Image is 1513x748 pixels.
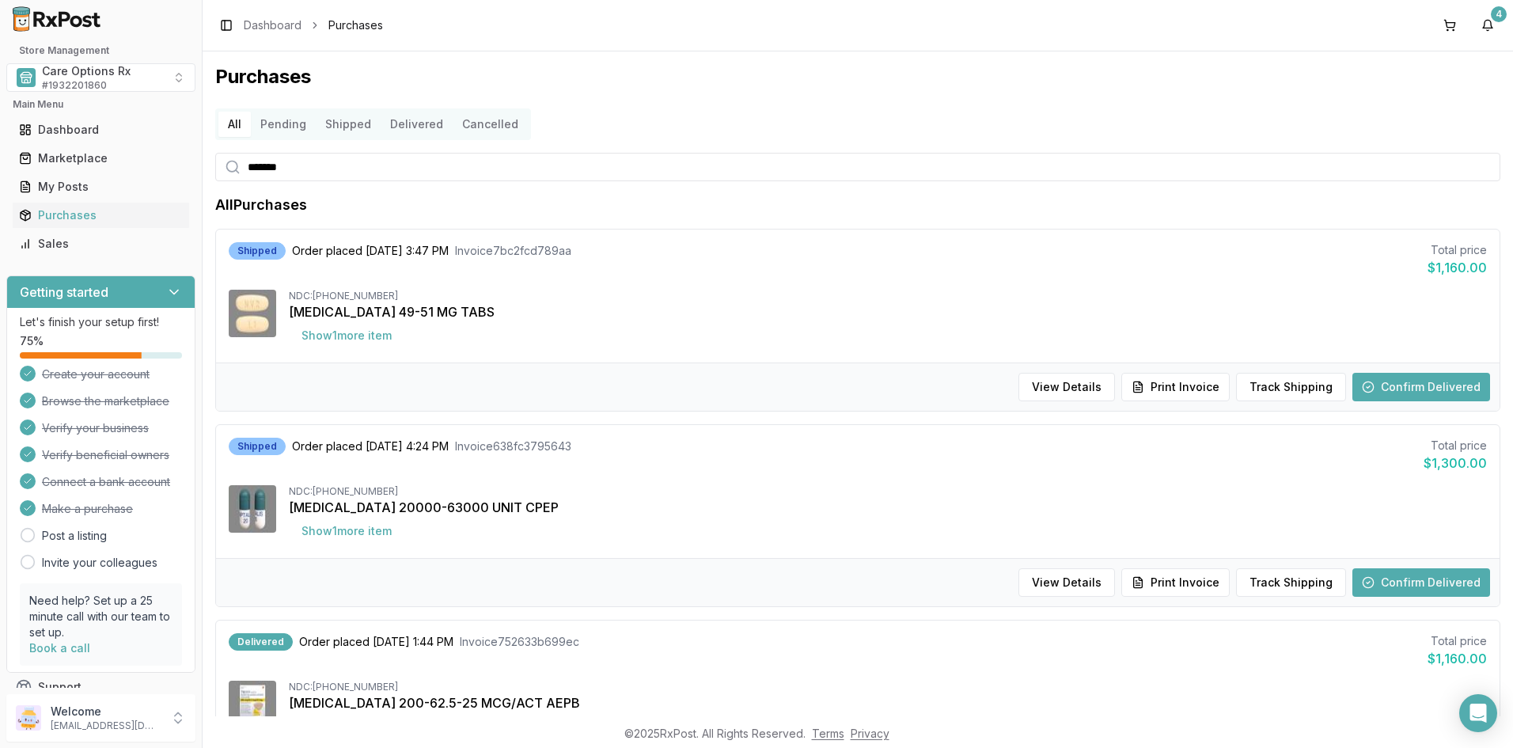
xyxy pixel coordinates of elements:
[13,230,189,258] a: Sales
[292,243,449,259] span: Order placed [DATE] 3:47 PM
[316,112,381,137] button: Shipped
[218,112,251,137] button: All
[1428,633,1487,649] div: Total price
[42,528,107,544] a: Post a listing
[289,712,404,741] button: Show1more item
[381,112,453,137] button: Delivered
[229,242,286,260] div: Shipped
[6,117,195,142] button: Dashboard
[215,194,307,216] h1: All Purchases
[13,173,189,201] a: My Posts
[1121,568,1230,597] button: Print Invoice
[1352,568,1490,597] button: Confirm Delivered
[851,727,889,740] a: Privacy
[42,366,150,382] span: Create your account
[42,420,149,436] span: Verify your business
[1428,649,1487,668] div: $1,160.00
[42,63,131,79] span: Care Options Rx
[229,290,276,337] img: Entresto 49-51 MG TABS
[29,593,173,640] p: Need help? Set up a 25 minute call with our team to set up.
[51,704,161,720] p: Welcome
[251,112,316,137] button: Pending
[1236,373,1346,401] button: Track Shipping
[289,517,404,545] button: Show1more item
[229,438,286,455] div: Shipped
[13,144,189,173] a: Marketplace
[13,98,189,111] h2: Main Menu
[42,474,170,490] span: Connect a bank account
[51,720,161,732] p: [EMAIL_ADDRESS][DOMAIN_NAME]
[42,447,169,463] span: Verify beneficial owners
[289,290,1487,302] div: NDC: [PHONE_NUMBER]
[289,321,404,350] button: Show1more item
[1424,454,1487,473] div: $1,300.00
[1428,258,1487,277] div: $1,160.00
[289,681,1487,693] div: NDC: [PHONE_NUMBER]
[460,634,579,650] span: Invoice 752633b699ec
[19,236,183,252] div: Sales
[29,641,90,655] a: Book a call
[42,555,157,571] a: Invite your colleagues
[244,17,383,33] nav: breadcrumb
[1491,6,1507,22] div: 4
[20,283,108,302] h3: Getting started
[453,112,528,137] button: Cancelled
[1424,438,1487,454] div: Total price
[229,633,293,651] div: Delivered
[19,150,183,166] div: Marketplace
[42,79,107,92] span: # 1932201860
[6,203,195,228] button: Purchases
[1018,568,1115,597] button: View Details
[42,393,169,409] span: Browse the marketplace
[1459,694,1497,732] div: Open Intercom Messenger
[1428,242,1487,258] div: Total price
[229,681,276,728] img: Trelegy Ellipta 200-62.5-25 MCG/ACT AEPB
[6,44,195,57] h2: Store Management
[244,17,301,33] a: Dashboard
[16,705,41,731] img: User avatar
[1121,373,1230,401] button: Print Invoice
[13,201,189,230] a: Purchases
[20,333,44,349] span: 75 %
[19,122,183,138] div: Dashboard
[215,64,1500,89] h1: Purchases
[455,243,571,259] span: Invoice 7bc2fcd789aa
[289,302,1487,321] div: [MEDICAL_DATA] 49-51 MG TABS
[289,693,1487,712] div: [MEDICAL_DATA] 200-62.5-25 MCG/ACT AEPB
[812,727,844,740] a: Terms
[6,231,195,256] button: Sales
[6,673,195,701] button: Support
[299,634,453,650] span: Order placed [DATE] 1:44 PM
[6,6,108,32] img: RxPost Logo
[1475,13,1500,38] button: 4
[292,439,449,454] span: Order placed [DATE] 4:24 PM
[6,174,195,199] button: My Posts
[1236,568,1346,597] button: Track Shipping
[6,146,195,171] button: Marketplace
[1018,373,1115,401] button: View Details
[19,207,183,223] div: Purchases
[229,485,276,533] img: Zenpep 20000-63000 UNIT CPEP
[42,501,133,517] span: Make a purchase
[6,63,195,92] button: Select a view
[20,314,182,330] p: Let's finish your setup first!
[328,17,383,33] span: Purchases
[289,498,1487,517] div: [MEDICAL_DATA] 20000-63000 UNIT CPEP
[19,179,183,195] div: My Posts
[13,116,189,144] a: Dashboard
[289,485,1487,498] div: NDC: [PHONE_NUMBER]
[455,439,571,454] span: Invoice 638fc3795643
[1352,373,1490,401] button: Confirm Delivered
